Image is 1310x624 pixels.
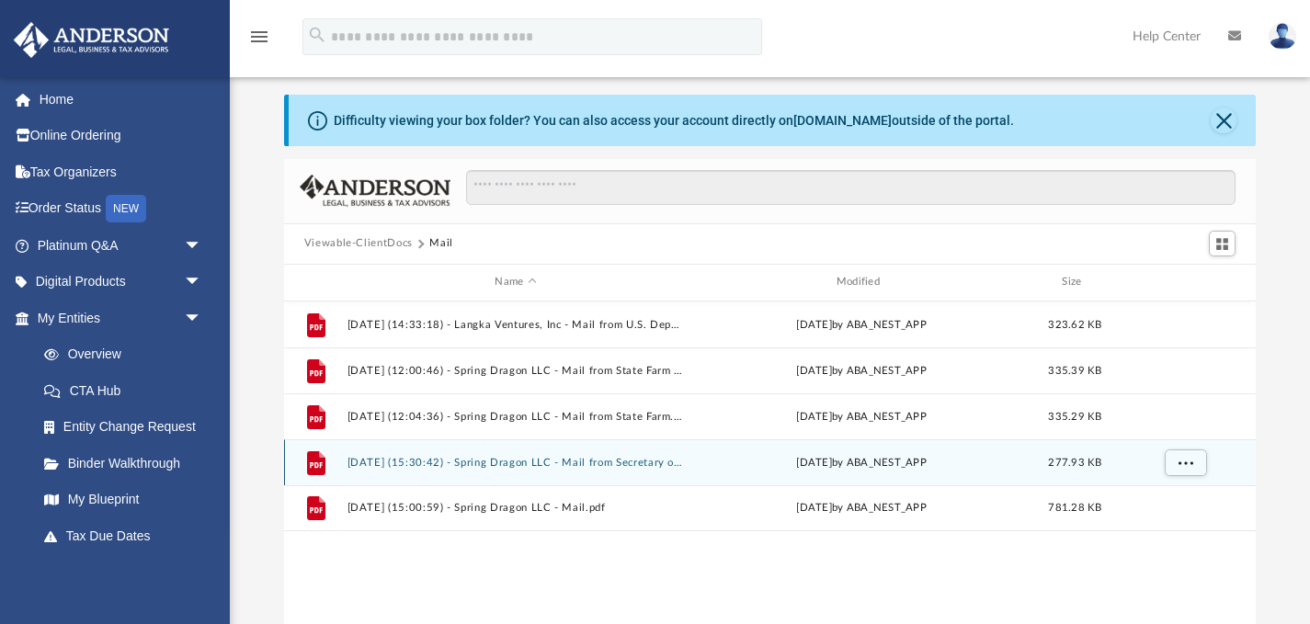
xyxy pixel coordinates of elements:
[347,410,684,422] button: [DATE] (12:04:36) - Spring Dragon LLC - Mail from State Farm.pdf
[184,554,221,592] span: arrow_drop_down
[692,362,1030,379] div: [DATE] by ABA_NEST_APP
[692,454,1030,471] div: [DATE] by ABA_NEST_APP
[1211,108,1236,133] button: Close
[1120,274,1248,290] div: id
[13,554,221,591] a: My Anderson Teamarrow_drop_down
[347,456,684,468] button: [DATE] (15:30:42) - Spring Dragon LLC - Mail from Secretary of State Corporation Division.pdf
[26,336,230,373] a: Overview
[346,274,684,290] div: Name
[793,113,892,128] a: [DOMAIN_NAME]
[106,195,146,222] div: NEW
[1164,448,1206,476] button: More options
[304,235,413,252] button: Viewable-ClientDocs
[8,22,175,58] img: Anderson Advisors Platinum Portal
[184,227,221,265] span: arrow_drop_down
[26,445,230,482] a: Binder Walkthrough
[13,81,230,118] a: Home
[1048,319,1101,329] span: 323.62 KB
[347,502,684,514] button: [DATE] (15:00:59) - Spring Dragon LLC - Mail.pdf
[1038,274,1111,290] div: Size
[429,235,453,252] button: Mail
[692,408,1030,425] div: [DATE] by ABA_NEST_APP
[13,227,230,264] a: Platinum Q&Aarrow_drop_down
[26,482,221,518] a: My Blueprint
[248,26,270,48] i: menu
[26,372,230,409] a: CTA Hub
[26,409,230,446] a: Entity Change Request
[1048,411,1101,421] span: 335.29 KB
[13,264,230,301] a: Digital Productsarrow_drop_down
[13,300,230,336] a: My Entitiesarrow_drop_down
[13,118,230,154] a: Online Ordering
[307,25,327,45] i: search
[1048,365,1101,375] span: 335.39 KB
[692,274,1031,290] div: Modified
[1048,503,1101,513] span: 781.28 KB
[334,111,1014,130] div: Difficulty viewing your box folder? You can also access your account directly on outside of the p...
[1048,457,1101,467] span: 277.93 KB
[347,318,684,330] button: [DATE] (14:33:18) - Langka Ventures, Inc - Mail from U.S. Department of the Treasury.pdf
[1269,23,1296,50] img: User Pic
[184,300,221,337] span: arrow_drop_down
[292,274,338,290] div: id
[692,316,1030,333] div: [DATE] by ABA_NEST_APP
[347,364,684,376] button: [DATE] (12:00:46) - Spring Dragon LLC - Mail from State Farm State Farm Fire and Casualty Company...
[248,35,270,48] a: menu
[692,500,1030,516] div: [DATE] by ABA_NEST_APP
[13,190,230,228] a: Order StatusNEW
[26,517,230,554] a: Tax Due Dates
[1209,231,1236,256] button: Switch to Grid View
[184,264,221,301] span: arrow_drop_down
[13,153,230,190] a: Tax Organizers
[466,170,1236,205] input: Search files and folders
